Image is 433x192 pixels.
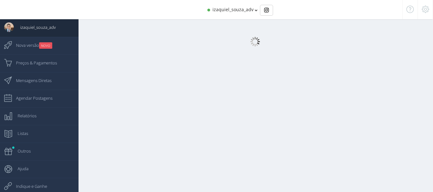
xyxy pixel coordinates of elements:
[260,5,273,16] div: Basic example
[14,19,56,35] span: izaquiel_souza_adv
[11,143,31,159] span: Outros
[10,72,52,88] span: Mensagens Diretas
[10,55,57,71] span: Preços & Pagamentos
[11,125,28,141] span: Listas
[264,8,269,13] img: Instagram_simple_icon.svg
[250,37,260,46] img: loader.gif
[10,90,53,106] span: Agendar Postagens
[10,37,52,53] span: Nova versão
[11,108,37,124] span: Relatórios
[4,22,14,32] img: User Image
[11,161,29,177] span: Ajuda
[212,6,254,13] span: izaquiel_souza_adv
[39,42,52,49] small: NOVO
